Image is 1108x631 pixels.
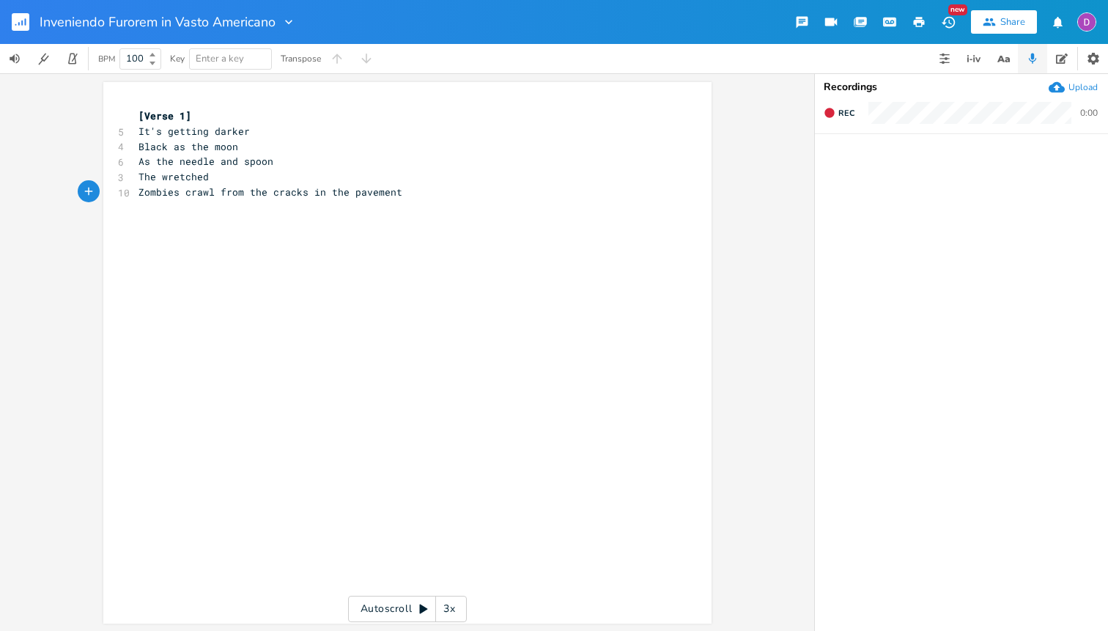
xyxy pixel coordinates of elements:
div: BPM [98,55,115,63]
span: Rec [838,108,854,119]
button: Rec [818,101,860,125]
span: Enter a key [196,52,244,65]
button: Share [971,10,1037,34]
div: Key [170,54,185,63]
span: Inveniendo Furorem in Vasto Americano [40,15,276,29]
div: Recordings [824,82,1099,92]
img: Dylan [1077,12,1096,32]
div: Autoscroll [348,596,467,622]
div: 3x [436,596,462,622]
div: 0:00 [1080,108,1098,117]
span: Black as the moon [138,140,238,153]
button: Upload [1049,79,1098,95]
div: Share [1000,15,1025,29]
div: New [948,4,967,15]
button: New [934,9,963,35]
div: Transpose [281,54,321,63]
span: Zombies crawl from the cracks in the pavement [138,185,402,199]
span: It's getting darker [138,125,250,138]
span: The wretched [138,170,209,183]
span: As the needle and spoon [138,155,273,168]
div: Upload [1068,81,1098,93]
span: [Verse 1] [138,109,191,122]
